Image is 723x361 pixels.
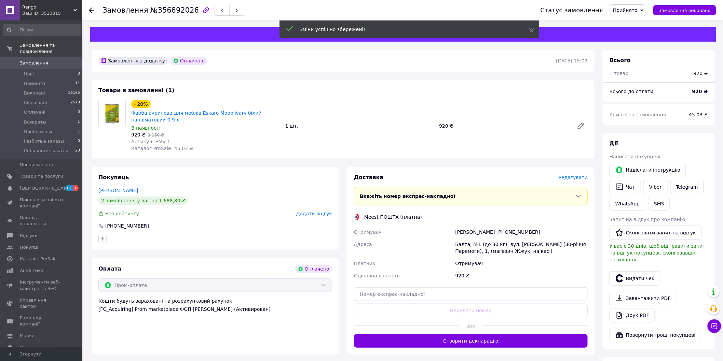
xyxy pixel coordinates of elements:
[541,7,603,14] div: Статус замовлення
[24,100,47,106] span: Скасовані
[648,197,670,211] button: SMS
[3,24,81,36] input: Пошук
[643,180,667,194] a: Viber
[24,119,46,125] span: Возвраты
[20,256,57,262] span: Каталог ProSale
[22,4,73,10] span: Rango
[360,193,455,199] span: Вкажіть номер експрес-накладної
[98,57,168,65] div: Замовлення з додатку
[610,243,706,262] span: У вас є 30 днів, щоб відправити запит на відгук покупцеві, скопіювавши посилання.
[454,257,589,270] div: Отримувач
[20,173,63,179] span: Товари та послуги
[610,89,654,94] span: Всього до сплати
[150,6,199,14] span: №356892026
[610,71,629,76] span: 1 товар
[574,119,588,133] a: Редагувати
[20,197,63,209] span: Показники роботи компанії
[610,57,631,63] span: Всього
[24,71,34,77] span: Нові
[556,58,588,63] time: [DATE] 15:09
[78,138,80,144] span: 0
[131,125,161,131] span: В наявності
[610,226,702,240] button: Скопіювати запит на відгук
[610,197,645,211] a: WhatsApp
[559,175,588,180] span: Редагувати
[24,138,64,144] span: Разбитые заказы
[296,211,332,216] span: Додати відгук
[363,214,424,220] div: Meest ПОШТА (платна)
[20,333,37,339] span: Маркет
[131,146,193,151] span: Каталог ProSale: 45.03 ₴
[295,265,332,273] div: Оплачено
[24,81,45,87] span: Прийняті
[131,139,170,144] span: Артикул: EMV-1
[454,226,589,238] div: [PERSON_NAME] [PHONE_NUMBER]
[98,265,121,272] span: Оплата
[20,297,63,309] span: Управління сайтом
[98,188,138,193] a: [PERSON_NAME]
[20,185,70,191] span: [DEMOGRAPHIC_DATA]
[105,222,150,229] div: [PHONE_NUMBER]
[75,148,80,154] span: 28
[98,298,332,313] div: Кошти будуть зараховані на розрахунковий рахунок
[300,26,512,33] div: Зміни успішно збережені!
[98,306,332,313] div: [FC_Acquiring] Prom marketplace ФОП [PERSON_NAME] (Активирован)
[610,308,655,322] a: Друк PDF
[20,60,48,66] span: Замовлення
[20,162,53,168] span: Повідомлення
[70,100,80,106] span: 2570
[98,174,129,180] span: Покупець
[610,180,641,194] button: Чат
[131,100,151,108] div: - 20%
[613,8,638,13] span: Прийнято
[670,180,704,194] a: Telegram
[354,261,376,266] span: Платник
[89,7,94,14] div: Повернутися назад
[354,334,588,348] button: Створити декларацію
[98,197,188,205] div: 2 замовлення у вас на 1 688,80 ₴
[354,174,384,180] span: Доставка
[283,121,437,131] div: 1 шт.
[20,215,63,227] span: Панель управління
[103,6,148,14] span: Замовлення
[131,132,146,138] span: 920 ₴
[20,345,55,351] span: Налаштування
[170,57,207,65] div: Оплачено
[610,291,677,305] a: Завантажити PDF
[22,10,82,16] div: Ваш ID: 3523815
[354,229,382,235] span: Отримувач
[20,315,63,327] span: Гаманець компанії
[24,148,68,154] span: Собранные заказы
[78,129,80,135] span: 1
[610,328,701,342] button: Повернути гроші покупцеві
[454,270,589,282] div: 920 ₴
[20,233,38,239] span: Відгуки
[689,112,708,117] span: 45.03 ₴
[73,185,79,191] span: 7
[20,279,63,291] span: Інструменти веб-майстра та SEO
[694,70,708,77] div: 920 ₴
[610,217,685,222] span: Запит на відгук про компанію
[68,90,80,96] span: 16165
[65,185,73,191] span: 61
[24,129,54,135] span: Проблемные
[78,71,80,77] span: 0
[78,119,80,125] span: 1
[78,109,80,115] span: 0
[24,90,45,96] span: Виконані
[610,271,660,286] button: Видати чек
[354,242,372,247] span: Адреса
[454,238,589,257] div: Балта, №1 (до 30 кг): вул. [PERSON_NAME] (30-річчя Перемоги), 1, (магазин Жжук, на касі)
[131,110,262,122] a: Фарба акрилова для меблів Eskaro Mooblivarv білий напівматовий 0.9 л
[459,322,482,329] span: або
[610,154,660,159] span: Написати покупцеві
[75,81,80,87] span: 11
[436,121,571,131] div: 920 ₴
[610,112,666,117] span: Комісія за замовлення
[708,319,721,333] button: Чат з покупцем
[148,133,164,138] span: 1 150 ₴
[105,211,139,216] span: Без рейтингу
[692,89,708,94] b: 920 ₴
[24,109,45,115] span: Оплачені
[354,273,400,278] span: Оціночна вартість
